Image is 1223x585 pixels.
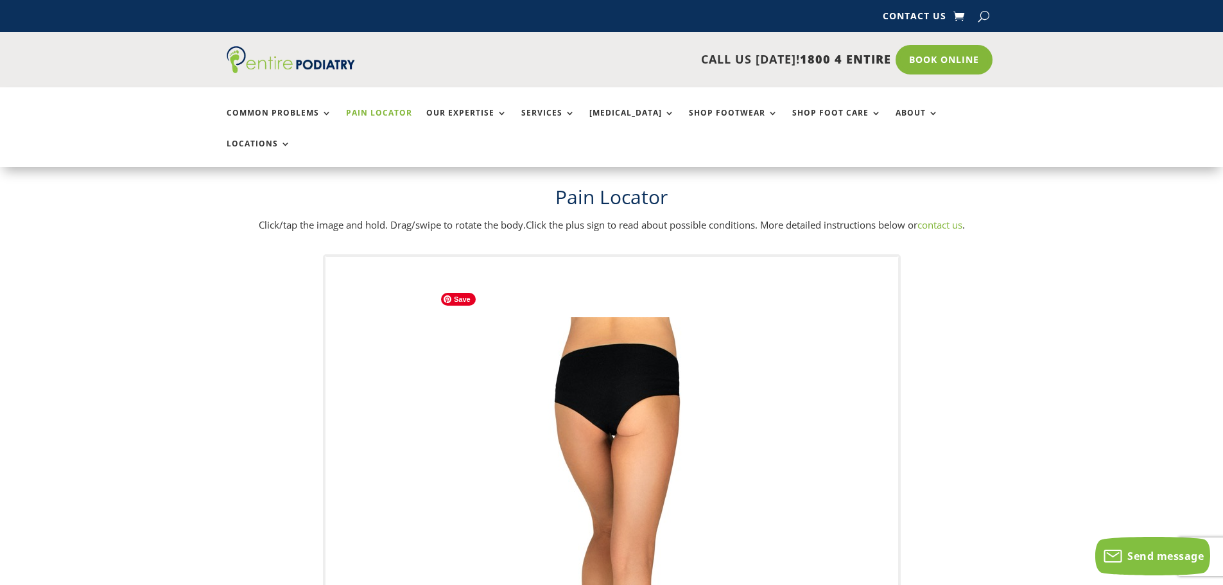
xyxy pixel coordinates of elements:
[1127,549,1204,563] span: Send message
[689,109,778,136] a: Shop Footwear
[227,46,355,73] img: logo (1)
[800,51,891,67] span: 1800 4 ENTIRE
[917,218,962,231] a: contact us
[227,139,291,167] a: Locations
[521,109,575,136] a: Services
[792,109,881,136] a: Shop Foot Care
[896,109,939,136] a: About
[1095,537,1210,575] button: Send message
[441,293,476,306] span: Save
[896,45,993,74] a: Book Online
[426,109,507,136] a: Our Expertise
[883,12,946,26] a: Contact Us
[589,109,675,136] a: [MEDICAL_DATA]
[346,109,412,136] a: Pain Locator
[227,109,332,136] a: Common Problems
[227,63,355,76] a: Entire Podiatry
[526,218,965,231] span: Click the plus sign to read about possible conditions. More detailed instructions below or .
[227,184,997,217] h1: Pain Locator
[404,51,891,68] p: CALL US [DATE]!
[259,218,526,231] span: Click/tap the image and hold. Drag/swipe to rotate the body.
